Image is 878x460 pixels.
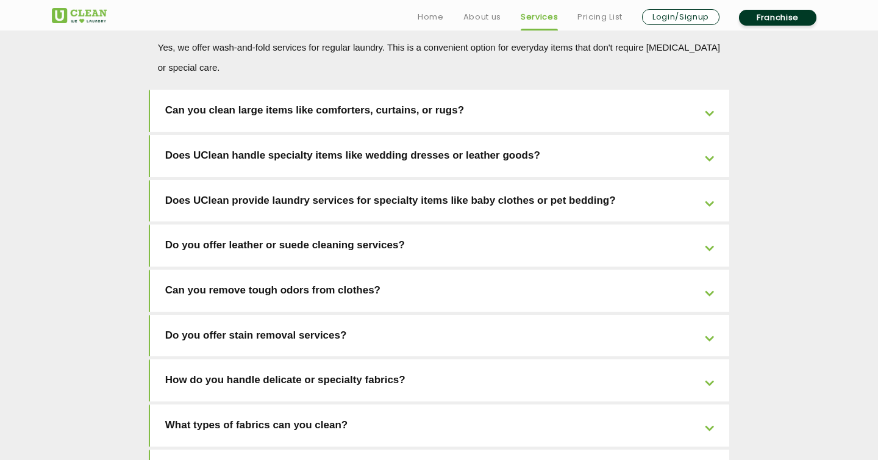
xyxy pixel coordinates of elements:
a: Can you remove tough odors from clothes? [150,270,730,312]
a: What types of fabrics can you clean? [150,404,730,447]
p: Yes, we offer wash-and-fold services for regular laundry. This is a convenient option for everyda... [158,37,721,77]
a: Do you offer leather or suede cleaning services? [150,225,730,267]
a: Franchise [739,10,816,26]
a: Can you clean large items like comforters, curtains, or rugs? [150,90,730,132]
img: UClean Laundry and Dry Cleaning [52,8,107,23]
a: How do you handle delicate or specialty fabrics? [150,359,730,401]
a: Does UClean handle specialty items like wedding dresses or leather goods? [150,135,730,177]
a: Login/Signup [642,9,719,25]
a: Services [521,10,558,24]
a: Home [418,10,444,24]
a: Do you offer stain removal services? [150,315,730,357]
a: Does UClean provide laundry services for specialty items like baby clothes or pet bedding? [150,180,730,222]
a: About us [463,10,501,24]
a: Pricing List [577,10,623,24]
